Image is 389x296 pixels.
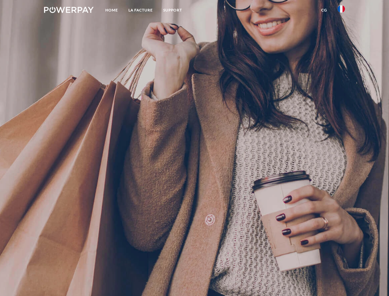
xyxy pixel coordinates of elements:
[316,5,332,16] a: CG
[123,5,158,16] a: LA FACTURE
[44,7,94,13] img: logo-powerpay-white.svg
[100,5,123,16] a: Home
[158,5,187,16] a: Support
[338,5,345,13] img: fr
